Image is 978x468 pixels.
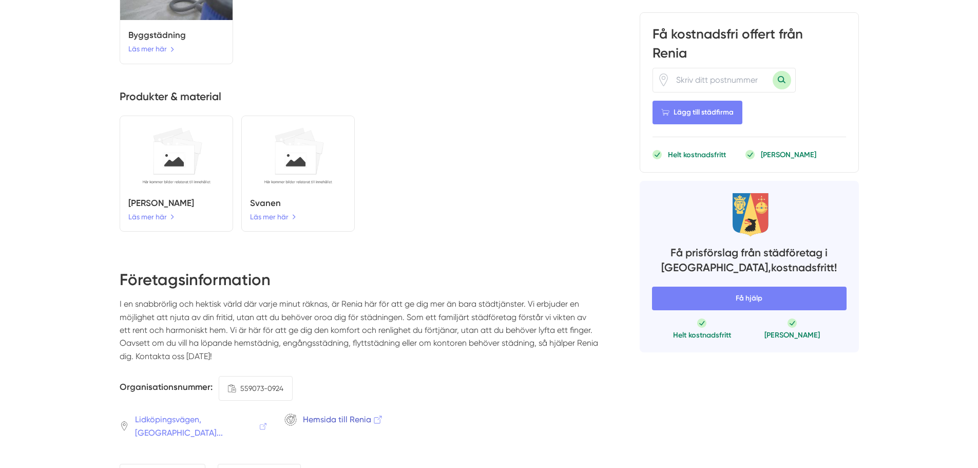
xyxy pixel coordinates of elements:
h4: Produkter & material [120,89,599,107]
a: Läs mer här [128,43,175,54]
button: Sök med postnummer [773,71,791,89]
a: Läs mer här [250,211,296,222]
input: Skriv ditt postnummer [670,68,773,91]
h2: Företagsinformation [120,269,599,297]
svg: Pin / Karta [120,420,129,433]
h5: [PERSON_NAME] [128,196,224,210]
a: Hemsida till Renia [284,413,433,426]
a: Lidköpingsvägen, [GEOGRAPHIC_DATA]... [120,413,269,439]
p: [PERSON_NAME] [764,330,820,340]
p: [PERSON_NAME] [761,149,816,160]
img: Renia jobbar med produkten Svanen [242,116,354,188]
h5: Svanen [250,196,346,210]
h3: Få kostnadsfri offert från Renia [653,25,846,67]
h5: Byggstädning [128,28,224,42]
span: Hemsida till Renia [303,413,383,426]
p: Helt kostnadsfritt [673,330,731,340]
svg: Pin / Karta [657,73,670,86]
p: Helt kostnadsfritt [668,149,726,160]
span: Lidköpingsvägen, [GEOGRAPHIC_DATA]... [135,413,268,439]
: Lägg till städfirma [653,101,742,124]
p: I en snabbrörlig och hektisk värld där varje minut räknas, är Renia här för att ge dig mer än bar... [120,297,599,371]
span: Klicka för att använda din position. [657,73,670,86]
span: 559073-0924 [240,383,283,394]
span: Få hjälp [652,287,847,310]
img: Renia jobbar med produkten Bra Miljöval [120,116,233,188]
h4: Få prisförslag från städföretag i [GEOGRAPHIC_DATA], kostnadsfritt! [652,245,847,278]
a: Läs mer här [128,211,175,222]
h5: Organisationsnummer: [120,380,213,397]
